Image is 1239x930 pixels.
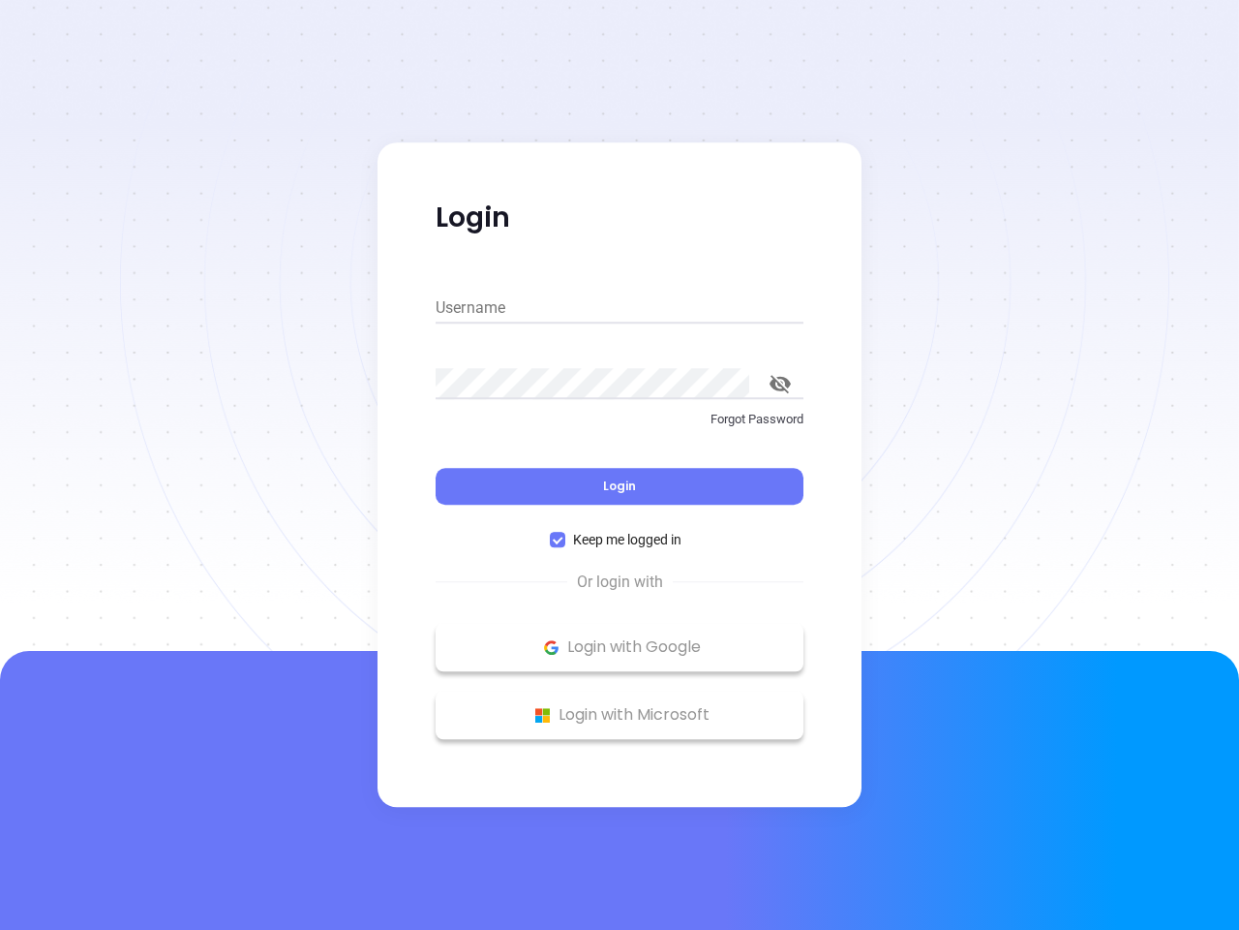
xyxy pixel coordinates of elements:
span: Or login with [567,571,673,594]
button: Microsoft Logo Login with Microsoft [436,691,803,739]
img: Microsoft Logo [530,703,555,728]
p: Login [436,201,803,235]
img: Google Logo [539,635,563,660]
p: Forgot Password [436,410,803,429]
button: toggle password visibility [757,360,803,407]
p: Login with Microsoft [445,700,794,729]
button: Login [436,468,803,505]
span: Keep me logged in [565,529,689,550]
span: Login [603,478,636,494]
a: Forgot Password [436,410,803,445]
button: Google Logo Login with Google [436,623,803,671]
p: Login with Google [445,633,794,662]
